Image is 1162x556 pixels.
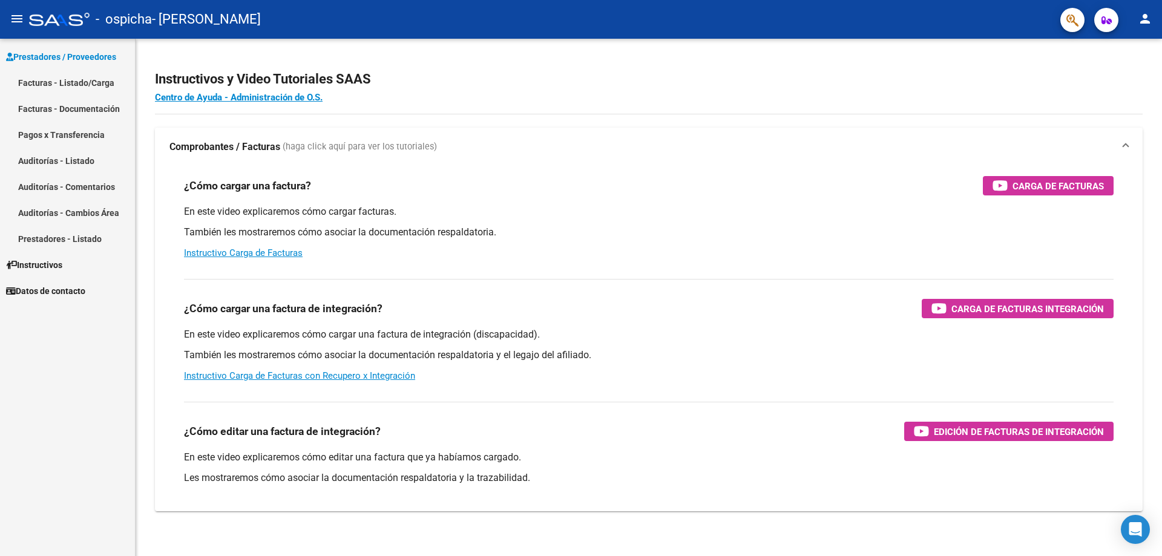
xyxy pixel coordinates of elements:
mat-icon: menu [10,11,24,26]
h3: ¿Cómo cargar una factura? [184,177,311,194]
p: También les mostraremos cómo asociar la documentación respaldatoria y el legajo del afiliado. [184,348,1114,362]
h3: ¿Cómo editar una factura de integración? [184,423,381,440]
span: Instructivos [6,258,62,272]
span: - [PERSON_NAME] [152,6,261,33]
p: También les mostraremos cómo asociar la documentación respaldatoria. [184,226,1114,239]
div: Comprobantes / Facturas (haga click aquí para ver los tutoriales) [155,166,1143,511]
button: Carga de Facturas [983,176,1114,195]
a: Instructivo Carga de Facturas [184,247,303,258]
div: Open Intercom Messenger [1121,515,1150,544]
span: Edición de Facturas de integración [934,424,1104,439]
p: En este video explicaremos cómo cargar una factura de integración (discapacidad). [184,328,1114,341]
p: En este video explicaremos cómo cargar facturas. [184,205,1114,218]
span: Carga de Facturas Integración [951,301,1104,316]
mat-expansion-panel-header: Comprobantes / Facturas (haga click aquí para ver los tutoriales) [155,128,1143,166]
p: En este video explicaremos cómo editar una factura que ya habíamos cargado. [184,451,1114,464]
strong: Comprobantes / Facturas [169,140,280,154]
span: Carga de Facturas [1013,178,1104,194]
mat-icon: person [1138,11,1152,26]
p: Les mostraremos cómo asociar la documentación respaldatoria y la trazabilidad. [184,471,1114,485]
a: Centro de Ayuda - Administración de O.S. [155,92,323,103]
h2: Instructivos y Video Tutoriales SAAS [155,68,1143,91]
span: Prestadores / Proveedores [6,50,116,64]
span: - ospicha [96,6,152,33]
span: Datos de contacto [6,284,85,298]
button: Carga de Facturas Integración [922,299,1114,318]
span: (haga click aquí para ver los tutoriales) [283,140,437,154]
a: Instructivo Carga de Facturas con Recupero x Integración [184,370,415,381]
button: Edición de Facturas de integración [904,422,1114,441]
h3: ¿Cómo cargar una factura de integración? [184,300,382,317]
